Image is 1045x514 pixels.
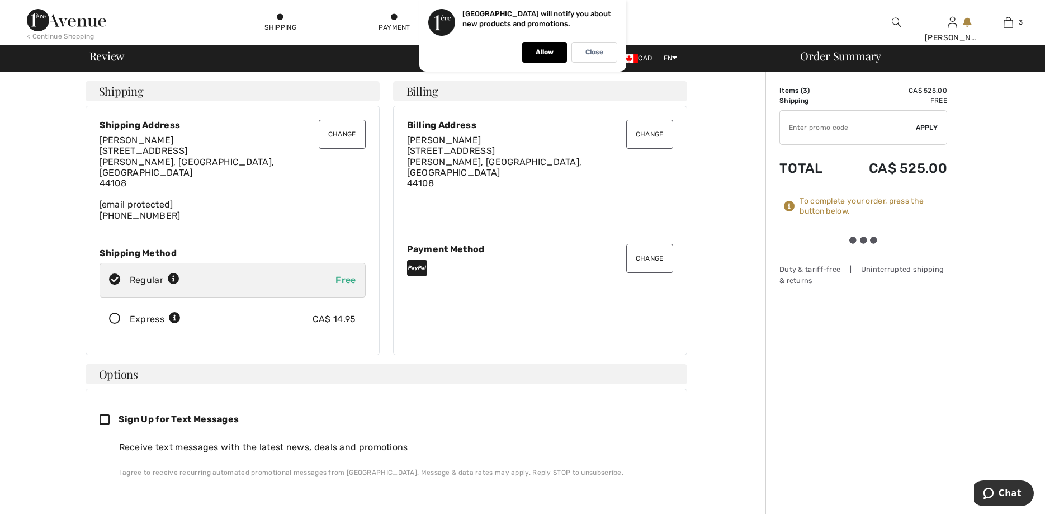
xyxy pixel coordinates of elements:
div: Receive text messages with the latest news, deals and promotions [119,441,664,454]
span: CAD [620,54,656,62]
img: My Bag [1004,16,1013,29]
td: Free [839,96,947,106]
span: Review [89,50,125,62]
div: [PERSON_NAME] [925,32,980,44]
span: Shipping [99,86,144,97]
span: EN [664,54,678,62]
div: Payment Method [407,244,673,254]
a: Sign In [948,17,957,27]
img: search the website [892,16,901,29]
div: Billing Address [407,120,673,130]
div: [PHONE_NUMBER] [100,135,366,221]
div: Express [130,313,181,326]
td: Shipping [779,96,839,106]
input: Promo code [780,111,916,144]
td: Items ( ) [779,86,839,96]
span: Apply [916,122,938,133]
div: Shipping Method [100,248,366,258]
p: Allow [536,48,554,56]
div: Shipping Address [100,120,366,130]
span: [PERSON_NAME] [100,135,174,145]
p: [GEOGRAPHIC_DATA] will notify you about new products and promotions. [462,10,611,28]
h4: Options [86,364,687,384]
span: 3 [1019,17,1023,27]
a: [email protected] [100,199,173,210]
img: 1ère Avenue [27,9,106,31]
div: Order Summary [787,50,1038,62]
span: 3 [803,87,807,95]
div: To complete your order, press the button below. [800,196,947,216]
a: 3 [981,16,1035,29]
div: I agree to receive recurring automated promotional messages from [GEOGRAPHIC_DATA]. Message & dat... [119,468,664,478]
td: Total [779,149,839,187]
button: Change [319,120,366,149]
button: Change [626,244,673,273]
td: CA$ 525.00 [839,149,947,187]
span: [STREET_ADDRESS] [PERSON_NAME], [GEOGRAPHIC_DATA], [GEOGRAPHIC_DATA] 44108 [100,145,275,188]
td: CA$ 525.00 [839,86,947,96]
iframe: Opens a widget where you can chat to one of our agents [974,480,1034,508]
div: Payment [377,22,411,32]
span: Sign Up for Text Messages [119,414,239,425]
button: Change [626,120,673,149]
span: Free [335,275,356,285]
span: Billing [406,86,438,97]
div: Shipping [264,22,297,32]
div: Regular [130,273,179,287]
span: [STREET_ADDRESS] [PERSON_NAME], [GEOGRAPHIC_DATA], [GEOGRAPHIC_DATA] 44108 [407,145,582,188]
div: Duty & tariff-free | Uninterrupted shipping & returns [779,264,947,285]
div: < Continue Shopping [27,31,94,41]
img: Canadian Dollar [620,54,638,63]
p: Close [585,48,603,56]
span: [PERSON_NAME] [407,135,481,145]
img: My Info [948,16,957,29]
div: CA$ 14.95 [313,313,356,326]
